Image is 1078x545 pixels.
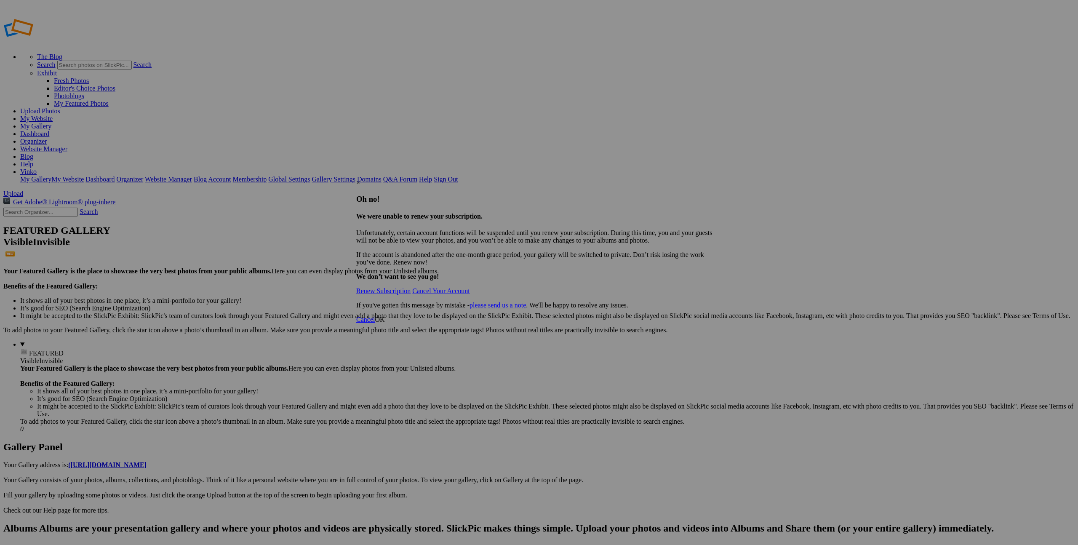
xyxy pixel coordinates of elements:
a: please send us a note [470,302,526,309]
div: × [356,179,722,187]
p: If you've gotten this message by mistake - . We'll be happy to resolve any issues. [356,302,722,309]
a: Cancel Your Account [412,287,470,294]
p: If the account is abandoned after the one-month grace period, your gallery will be switched to pr... [356,251,722,266]
a: Renew Subscription [356,287,411,294]
p: Unfortunately, certain account functions will be suspended until you renew your subscription. Dur... [356,229,722,244]
h4: We were unable to renew your subscription. [356,213,722,220]
b: We don’t want to see you go! [356,273,439,280]
span: OK [375,316,384,323]
h3: Oh no! [356,195,722,204]
a: Cancel [356,316,375,323]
